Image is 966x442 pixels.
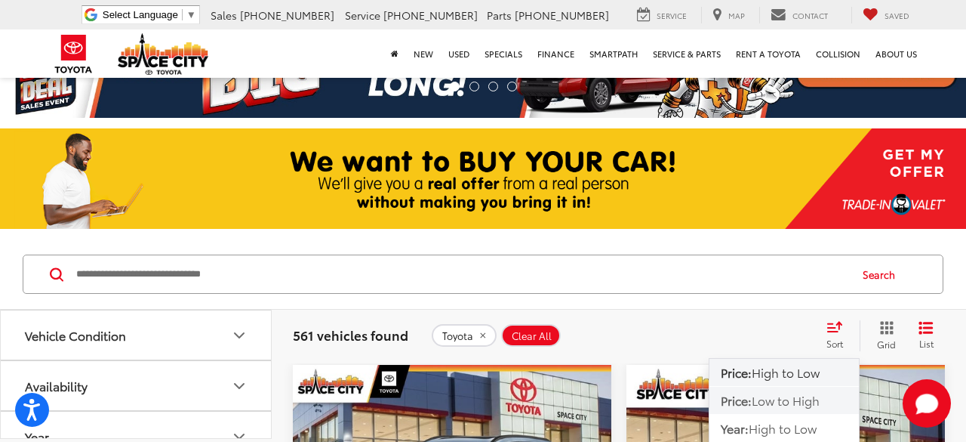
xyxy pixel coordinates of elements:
[487,8,512,23] span: Parts
[819,320,860,351] button: Select sort value
[903,379,951,428] svg: Start Chat
[45,29,102,79] img: Toyota
[383,8,478,23] span: [PHONE_NUMBER]
[728,29,808,78] a: Rent a Toyota
[230,326,248,345] div: Vehicle Condition
[1,361,272,410] button: AvailabilityAvailability
[657,10,687,21] span: Service
[749,419,817,437] span: High to Low
[442,330,473,342] span: Toyota
[792,10,828,21] span: Contact
[709,415,859,442] button: Year:High to Low
[182,9,183,20] span: ​
[211,8,237,23] span: Sales
[118,33,208,75] img: Space City Toyota
[759,7,839,23] a: Contact
[721,363,752,381] span: Price:
[432,324,497,347] button: remove Toyota
[186,9,196,20] span: ▼
[808,29,868,78] a: Collision
[848,255,917,293] button: Search
[752,363,820,381] span: High to Low
[383,29,406,78] a: Home
[1,311,272,360] button: Vehicle ConditionVehicle Condition
[293,326,408,344] span: 561 vehicles found
[25,379,88,393] div: Availability
[626,7,698,23] a: Service
[103,9,178,20] span: Select Language
[903,379,951,428] button: Toggle Chat Window
[826,337,843,350] span: Sort
[701,7,756,23] a: Map
[345,8,380,23] span: Service
[868,29,924,78] a: About Us
[851,7,921,23] a: My Saved Vehicles
[477,29,530,78] a: Specials
[721,391,752,409] span: Price:
[515,8,609,23] span: [PHONE_NUMBER]
[877,338,896,351] span: Grid
[709,387,859,414] button: Price:Low to High
[907,320,945,351] button: List View
[103,9,196,20] a: Select Language​
[582,29,645,78] a: SmartPath
[530,29,582,78] a: Finance
[918,337,934,350] span: List
[512,330,552,342] span: Clear All
[884,10,909,21] span: Saved
[728,10,745,21] span: Map
[441,29,477,78] a: Used
[721,419,749,437] span: Year:
[860,320,907,351] button: Grid View
[25,328,126,342] div: Vehicle Condition
[752,391,820,409] span: Low to High
[406,29,441,78] a: New
[501,324,561,347] button: Clear All
[75,256,848,292] input: Search by Make, Model, or Keyword
[709,359,859,386] button: Price:High to Low
[645,29,728,78] a: Service & Parts
[230,377,248,395] div: Availability
[240,8,334,23] span: [PHONE_NUMBER]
